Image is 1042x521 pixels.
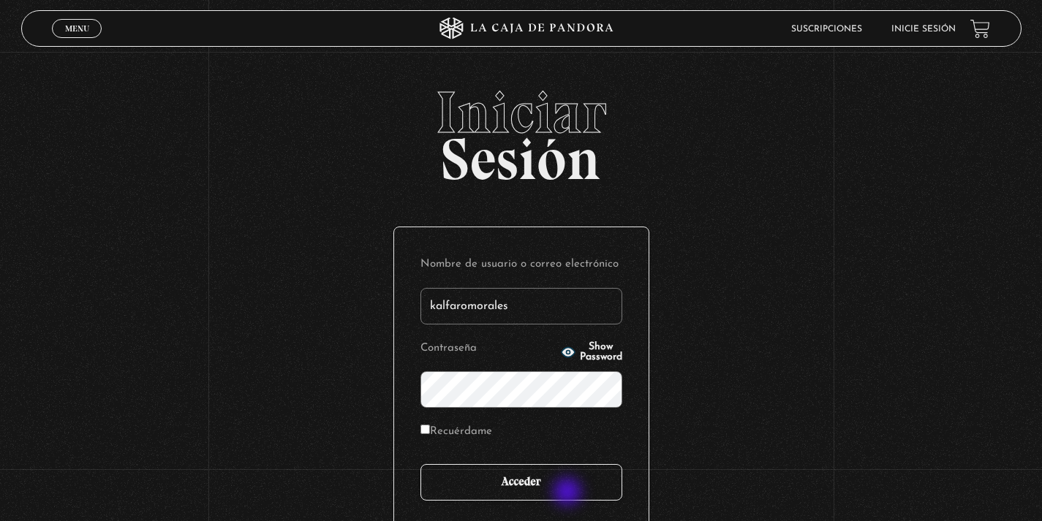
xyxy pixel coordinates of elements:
span: Iniciar [21,83,1022,142]
label: Contraseña [420,338,556,360]
input: Acceder [420,464,622,501]
span: Menu [65,24,89,33]
a: Suscripciones [791,25,862,34]
label: Recuérdame [420,421,492,444]
a: View your shopping cart [970,19,990,39]
label: Nombre de usuario o correo electrónico [420,254,622,276]
button: Show Password [561,342,622,362]
a: Inicie sesión [891,25,956,34]
span: Cerrar [60,37,94,47]
h2: Sesión [21,83,1022,177]
span: Show Password [580,342,622,362]
input: Recuérdame [420,425,430,434]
